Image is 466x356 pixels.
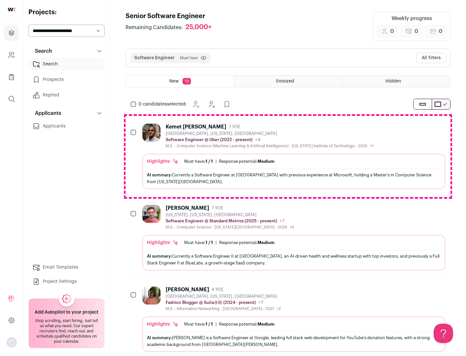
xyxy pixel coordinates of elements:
a: Hidden [342,75,450,87]
span: Medium [258,240,274,245]
a: Applicants [28,120,105,133]
span: 0 [439,28,442,35]
span: +7 [280,219,285,223]
div: [US_STATE], [US_STATE], [GEOGRAPHIC_DATA] [166,212,294,217]
span: +2 [277,307,281,311]
div: [PERSON_NAME] [166,286,209,293]
div: Highlights [147,158,179,165]
div: Response potential: [219,240,274,245]
span: AI summary: [147,173,172,177]
a: Replied [28,89,105,102]
p: Software Engineer @ Uber (2022 - present) [166,137,252,142]
a: Prospects [28,73,105,86]
span: +1 [370,144,373,148]
div: 25,000+ [185,23,212,31]
a: Kemet [PERSON_NAME] 7 YOE [GEOGRAPHIC_DATA], [US_STATE], [GEOGRAPHIC_DATA] Software Engineer @ Ub... [142,124,445,189]
a: Search [28,58,105,71]
a: Projects [4,25,19,41]
div: M.S. - Computer Science (Machine Learning & Artificial Intelligence) - [US_STATE] Institute of Te... [166,143,373,149]
span: 4 YOE [212,287,223,292]
button: All filters [416,53,446,63]
div: Must have: [184,159,213,164]
h2: Add Autopilot to your project [35,309,98,316]
span: +7 [258,300,263,305]
a: [PERSON_NAME] 4 YOE [GEOGRAPHIC_DATA], [US_STATE], [GEOGRAPHIC_DATA] Fashion Blogger @ Suila水啦 (2... [142,286,445,352]
div: M.S. - Information Networking - [GEOGRAPHIC_DATA] - 2021 [166,306,281,311]
img: ebffc8b94a612106133ad1a79c5dcc917f1f343d62299c503ebb759c428adb03.jpg [142,286,161,305]
button: Add to Prospects [220,98,233,111]
ul: | [184,159,274,164]
span: Hidden [385,79,401,83]
button: Open dropdown [6,337,17,348]
button: Applicants [28,107,105,120]
div: Currently a Software Engineer II at [GEOGRAPHIC_DATA], an AI-driven health and wellness startup w... [147,253,441,266]
h2: Projects: [28,8,105,17]
p: Search [31,47,52,55]
span: Remaining Candidates: [126,24,183,31]
span: 0 [415,28,418,35]
a: [PERSON_NAME] 7 YOE [US_STATE], [US_STATE], [GEOGRAPHIC_DATA] Software Engineer @ Standard Metric... [142,205,445,270]
span: 1 / 1 [205,240,213,245]
div: Must have: [184,240,213,245]
div: Response potential: [219,322,274,327]
span: 7 YOE [229,124,240,129]
img: wellfound-shorthand-0d5821cbd27db2630d0214b213865d53afaa358527fdda9d0ea32b1df1b89c2c.svg [8,8,15,11]
div: [PERSON_NAME] [166,205,209,211]
a: Snoozed [234,75,342,87]
a: Company Lists [4,69,19,85]
span: 1 / 1 [205,159,213,163]
span: Snoozed [276,79,294,83]
div: Highlights [147,321,179,328]
button: Search [28,45,105,58]
a: Add Autopilot to your project Stop scrolling, start hiring. Just tell us what you need. Our exper... [28,298,105,348]
span: +4 [290,225,294,229]
img: 1d26598260d5d9f7a69202d59cf331847448e6cffe37083edaed4f8fc8795bfe [142,124,161,142]
span: selected: [139,101,187,107]
button: Snooze [189,98,202,111]
span: +4 [255,138,261,142]
span: Must have [180,55,198,61]
span: AI summary: [147,336,172,340]
span: 10 [183,78,191,84]
div: Weekly progress [392,15,432,22]
button: Hide [205,98,218,111]
a: Company and ATS Settings [4,47,19,63]
h1: Senior Software Engineer [126,12,218,21]
div: Must have: [184,322,213,327]
button: Software Engineer [134,55,175,61]
span: Medium [258,322,274,326]
img: 92c6d1596c26b24a11d48d3f64f639effaf6bd365bf059bea4cfc008ddd4fb99.jpg [142,205,161,223]
iframe: Help Scout Beacon - Open [434,324,453,343]
p: Software Engineer @ Standard Metrics (2025 - present) [166,218,277,224]
p: Fashion Blogger @ Suila水啦 (2024 - present) [166,300,256,305]
span: Medium [258,159,274,163]
div: M.S. - Computer Science - [US_STATE][GEOGRAPHIC_DATA] - 2026 [166,225,294,230]
div: Kemet [PERSON_NAME] [166,124,226,130]
span: 0 candidates [139,102,167,106]
div: [GEOGRAPHIC_DATA], [US_STATE], [GEOGRAPHIC_DATA] [166,294,281,299]
a: Project Settings [28,275,105,288]
ul: | [184,240,274,245]
div: Response potential: [219,159,274,164]
span: 7 YOE [212,206,223,211]
a: Email Templates [28,261,105,274]
div: [GEOGRAPHIC_DATA], [US_STATE], [GEOGRAPHIC_DATA] [166,131,373,136]
div: [PERSON_NAME] is a Software Engineer at Google, leading full stack web development for YouTube's ... [147,334,441,348]
div: Highlights [147,239,179,246]
div: Currently a Software Engineer at [GEOGRAPHIC_DATA] with previous experience at Microsoft, holding... [147,172,441,185]
span: 1 / 1 [205,322,213,326]
p: Applicants [31,109,61,117]
img: nopic.png [6,337,17,348]
span: 0 [390,28,394,35]
span: New [169,79,179,83]
span: AI summary: [147,254,172,258]
div: Stop scrolling, start hiring. Just tell us what you need. Our expert recruiters find, reach out, ... [33,318,100,344]
ul: | [184,322,274,327]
